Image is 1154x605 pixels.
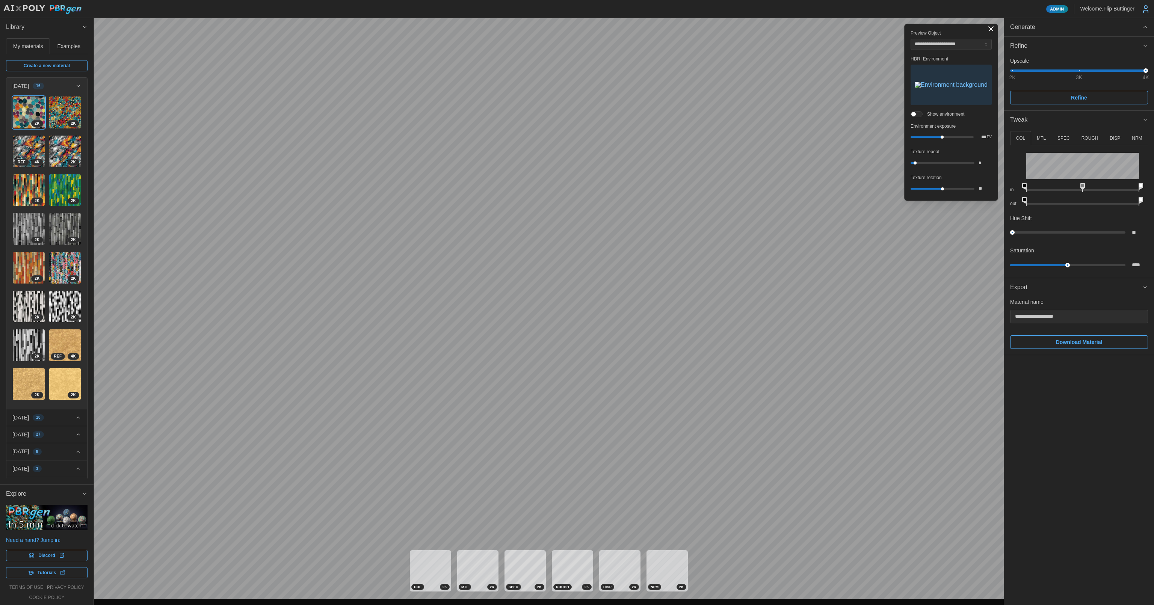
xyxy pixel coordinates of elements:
[49,174,82,207] a: IjjllujlDCIYvmiCoIUX2K
[3,5,82,15] img: AIxPoly PBRgen
[1010,57,1148,65] p: Upscale
[49,96,82,129] a: uDvZoHT9roF9WRhvmcxC2K
[12,368,45,400] a: gEu6sFs3P0ZeVuYhE37x2K
[632,584,636,590] span: 2 K
[1016,135,1025,142] p: COL
[12,135,45,168] a: kzoPkBQVTyI1T9GmOOFB4KREF
[49,174,81,206] img: IjjllujlDCIYvmiCoIUX
[49,368,82,400] a: xAmNMeo7VMxJAXYXDDcP2K
[1004,278,1154,297] button: Export
[987,135,992,139] p: EV
[6,460,87,477] button: [DATE]3
[71,353,76,359] span: 4 K
[35,159,39,165] span: 4 K
[36,415,41,421] span: 10
[509,584,518,590] span: SPEC
[35,392,39,398] span: 2 K
[1004,129,1154,278] div: Tweak
[49,329,81,361] img: NQcrCe3uhKANDmpweHv1
[12,290,45,323] a: UPrwIZQ3srHGyldRfigD2K
[490,584,494,590] span: 2 K
[6,18,82,36] span: Library
[13,291,45,323] img: UPrwIZQ3srHGyldRfigD
[35,198,39,204] span: 2 K
[49,252,82,284] a: 20lTlZ7hyHt2HOaoPrxY2K
[38,550,55,561] span: Discord
[414,584,421,590] span: COL
[35,237,39,243] span: 2 K
[36,449,38,455] span: 8
[6,485,82,503] span: Explore
[1010,335,1148,349] button: Download Material
[537,584,542,590] span: 2 K
[1010,247,1034,254] p: Saturation
[49,252,81,284] img: 20lTlZ7hyHt2HOaoPrxY
[71,198,76,204] span: 2 K
[679,584,684,590] span: 2 K
[57,44,80,49] span: Examples
[1004,37,1154,55] button: Refine
[71,392,76,398] span: 2 K
[49,290,82,323] a: nxTws9q95bnwVgj0GxCP2K
[36,431,41,438] span: 27
[18,159,26,165] span: REF
[49,97,81,128] img: uDvZoHT9roF9WRhvmcxC
[12,213,45,245] a: xymL37ZgdEFcAlF25tSR2K
[12,252,45,284] a: si5iKmvslrvcXuwPrPaw2K
[1010,18,1142,36] span: Generate
[1037,135,1046,142] p: MTL
[6,94,87,409] div: [DATE]16
[13,97,45,128] img: Q2bigxQxsmf5Tbm5PTRs
[556,584,569,590] span: ROUGH
[915,82,988,88] img: Environment background
[12,82,29,90] p: [DATE]
[9,584,43,591] a: terms of use
[443,584,447,590] span: 2 K
[49,291,81,323] img: nxTws9q95bnwVgj0GxCP
[13,213,45,245] img: xymL37ZgdEFcAlF25tSR
[12,414,29,421] p: [DATE]
[12,448,29,455] p: [DATE]
[1010,298,1148,306] p: Material name
[6,443,87,460] button: [DATE]8
[35,353,39,359] span: 2 K
[12,431,29,438] p: [DATE]
[6,78,87,94] button: [DATE]16
[12,96,45,129] a: Q2bigxQxsmf5Tbm5PTRs2K
[36,466,38,472] span: 3
[1081,135,1098,142] p: ROUGH
[1057,135,1070,142] p: SPEC
[13,329,45,361] img: u1Nd0JVX4GfoNzlhegWU
[1050,6,1064,12] span: Admin
[6,60,88,71] a: Create a new material
[1004,111,1154,129] button: Tweak
[71,237,76,243] span: 2 K
[911,30,992,36] p: Preview Object
[29,594,64,601] a: cookie policy
[1010,201,1020,207] p: out
[6,409,87,426] button: [DATE]10
[13,368,45,400] img: gEu6sFs3P0ZeVuYhE37x
[54,353,62,359] span: REF
[1004,296,1154,355] div: Export
[1004,55,1154,110] div: Refine
[1071,91,1087,104] span: Refine
[6,536,88,544] p: Need a hand? Jump in:
[13,42,43,50] p: My materials
[911,56,992,62] p: HDRI Environment
[12,329,45,362] a: u1Nd0JVX4GfoNzlhegWU2K
[603,584,612,590] span: DISP
[923,111,964,117] span: Show environment
[49,213,81,245] img: 4RdmDucovqkPRYlny9ll
[71,314,76,320] span: 2 K
[35,276,39,282] span: 2 K
[986,24,996,34] button: Toggle viewport controls
[71,159,76,165] span: 2 K
[1056,336,1103,349] span: Download Material
[35,121,39,127] span: 2 K
[71,276,76,282] span: 2 K
[38,567,56,578] span: Tutorials
[6,505,88,530] img: PBRgen explained in 5 minutes
[47,584,84,591] a: privacy policy
[1010,91,1148,104] button: Refine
